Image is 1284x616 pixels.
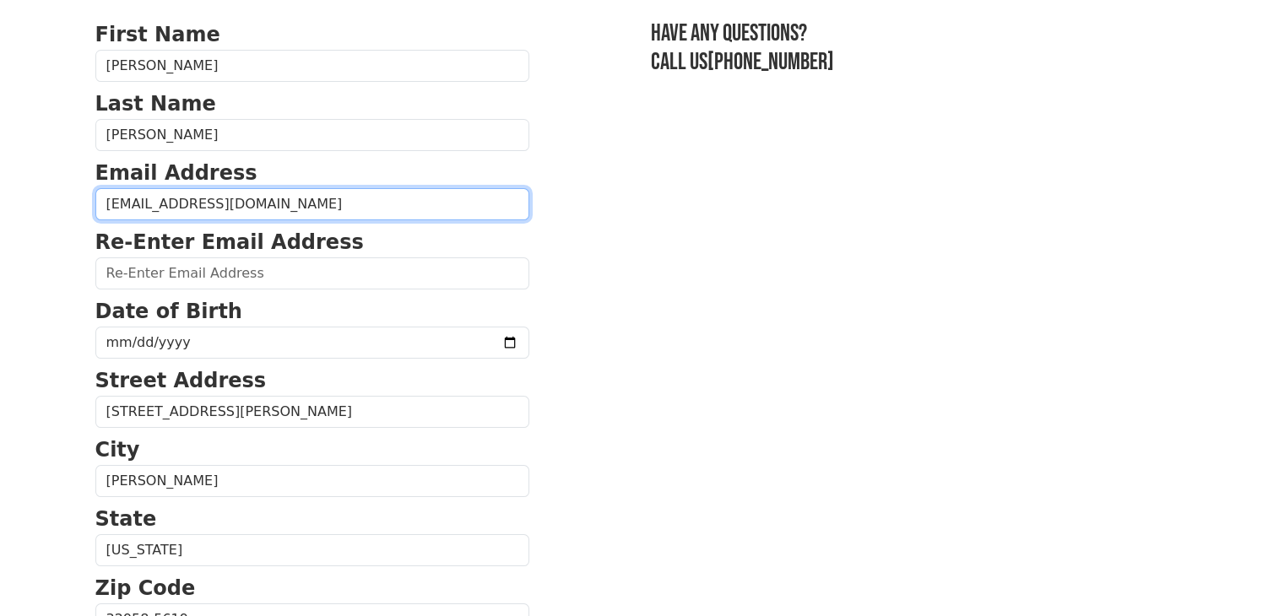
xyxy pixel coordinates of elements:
input: First Name [95,50,529,82]
h3: Call us [651,48,1189,77]
h3: Have any questions? [651,19,1189,48]
strong: Email Address [95,161,257,185]
input: Re-Enter Email Address [95,257,529,289]
strong: Date of Birth [95,300,242,323]
strong: State [95,507,157,531]
strong: Last Name [95,92,216,116]
input: Street Address [95,396,529,428]
input: Last Name [95,119,529,151]
input: Email Address [95,188,529,220]
strong: Re-Enter Email Address [95,230,364,254]
strong: First Name [95,23,220,46]
input: City [95,465,529,497]
strong: Street Address [95,369,267,392]
strong: Zip Code [95,576,196,600]
a: [PHONE_NUMBER] [707,48,834,76]
strong: City [95,438,140,462]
